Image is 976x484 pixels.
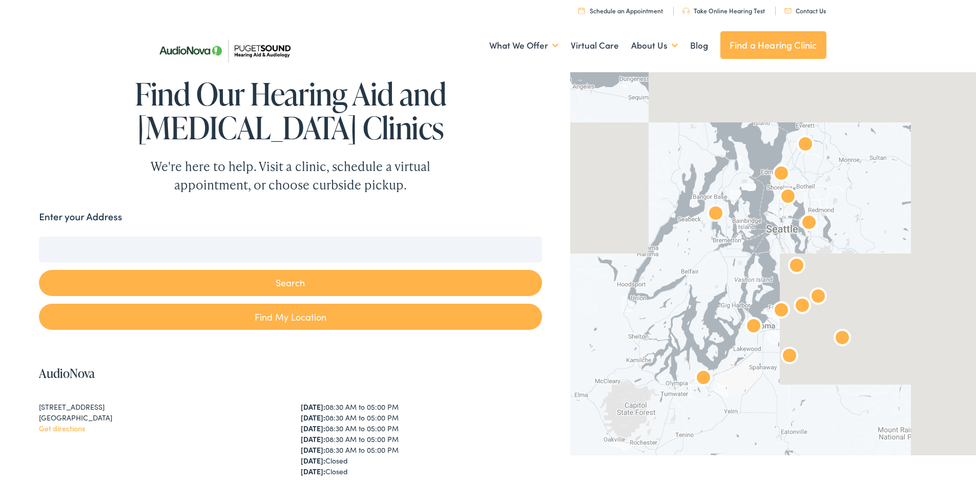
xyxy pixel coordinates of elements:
strong: [DATE]: [301,412,325,423]
a: Virtual Care [571,27,619,65]
div: AudioNova [741,315,766,340]
a: Take Online Hearing Test [682,6,765,15]
a: Get directions [39,423,85,433]
strong: [DATE]: [301,434,325,444]
div: AudioNova [769,299,794,324]
div: AudioNova [797,212,821,236]
strong: [DATE]: [301,445,325,455]
img: utility icon [682,8,690,14]
a: Schedule an Appointment [578,6,663,15]
a: What We Offer [489,27,558,65]
div: We're here to help. Visit a clinic, schedule a virtual appointment, or choose curbside pickup. [127,157,454,194]
strong: [DATE]: [301,466,325,476]
div: AudioNova [691,367,716,391]
strong: [DATE]: [301,423,325,433]
div: AudioNova [777,345,802,369]
div: AudioNova [806,285,830,310]
strong: [DATE]: [301,455,325,466]
input: Enter your address or zip code [39,237,542,262]
button: Search [39,270,542,296]
img: utility icon [578,7,585,14]
div: Puget Sound Hearing Aid &#038; Audiology by AudioNova [793,133,818,158]
img: utility icon [784,8,792,13]
div: [GEOGRAPHIC_DATA] [39,412,280,423]
div: AudioNova [784,255,809,279]
div: AudioNova [830,327,855,351]
h1: Find Our Hearing Aid and [MEDICAL_DATA] Clinics [39,77,542,144]
div: AudioNova [769,162,794,187]
div: AudioNova [703,202,728,227]
div: AudioNova [776,185,800,210]
a: Blog [690,27,708,65]
a: Contact Us [784,6,826,15]
a: Find My Location [39,304,542,330]
a: About Us [631,27,678,65]
div: AudioNova [790,294,815,319]
div: 08:30 AM to 05:00 PM 08:30 AM to 05:00 PM 08:30 AM to 05:00 PM 08:30 AM to 05:00 PM 08:30 AM to 0... [301,402,542,477]
div: [STREET_ADDRESS] [39,402,280,412]
strong: [DATE]: [301,402,325,412]
label: Enter your Address [39,209,122,224]
a: AudioNova [39,365,95,382]
a: Find a Hearing Clinic [720,31,826,59]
